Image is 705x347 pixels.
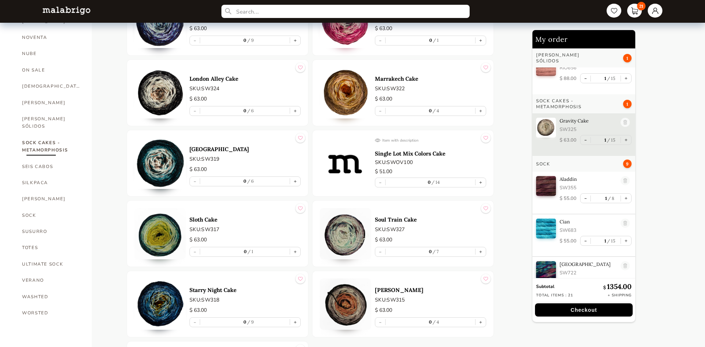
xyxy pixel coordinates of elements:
a: Starry Night Cake [189,286,301,293]
span: 1 [623,54,632,62]
p: [GEOGRAPHIC_DATA] [560,261,617,267]
img: 0.jpg [134,208,186,259]
p: $ 51.00 [375,168,486,176]
img: L5WsItTXhTFtyxb3tkNoXNspfcfOAAWlbXYcuBTUg0FA22wzaAJ6kXiYLTb6coiuTfQf1mE2HwVko7IAAAAASUVORK5CYII= [43,7,90,14]
a: Marrakech Cake [375,75,486,82]
img: 0.jpg [536,118,556,138]
a: NUBE [22,45,81,62]
input: Search... [221,5,469,18]
p: SW683 [560,227,617,234]
p: Total items : 21 [536,293,573,298]
a: VERANO [22,272,81,288]
p: $ 63.00 [189,306,301,314]
p: $ 63.00 [189,95,301,103]
button: + [476,106,486,116]
label: 6 [246,108,254,113]
p: 1354.00 [603,282,632,291]
p: $ 63.00 [375,25,486,33]
label: 9 [246,37,254,43]
button: + [621,194,631,203]
p: SW722 [560,270,617,276]
a: Single Lot Mix Colors Cake [375,150,486,157]
a: [PERSON_NAME] [22,95,81,111]
p: SKU: SW315 [375,296,486,304]
p: $ 63.00 [189,25,301,33]
p: SW355 [560,185,617,191]
button: + [621,236,631,245]
a: London Alley Cake [189,75,301,82]
p: $ 63.00 [560,137,576,143]
label: 15 [606,238,616,244]
a: [PERSON_NAME] SÓLIDOS [22,111,81,135]
img: 0.jpg [134,138,186,189]
button: + [476,178,486,187]
label: 1 [247,249,253,254]
button: + [290,318,300,327]
a: Checkout [532,303,635,317]
a: [PERSON_NAME] [375,286,486,293]
a: WORSTED [22,305,81,321]
button: + [290,247,300,256]
p: $ 88.00 [560,75,576,82]
button: - [581,135,590,145]
h2: My order [532,30,635,48]
p: SKU: SW319 [189,155,301,163]
img: 0.jpg [536,219,556,238]
p: Cian [560,219,617,225]
label: 15 [606,137,616,143]
p: RIO656 [560,65,617,71]
a: SUSURRO [22,223,81,240]
p: Aladdin [560,176,617,182]
p: SKU: SW324 [189,85,301,92]
a: 21 [627,4,642,18]
button: + [290,106,300,116]
p: $ 55.00 [560,195,576,202]
img: 0.jpg [134,67,186,118]
button: + [621,135,631,145]
label: 14 [431,179,440,185]
button: + [476,318,486,327]
p: SW325 [560,126,617,133]
label: 4 [432,108,440,113]
img: 0.jpg [320,208,371,259]
p: SKU: SW317 [189,226,301,233]
button: + [621,74,631,83]
p: SKU: SWOV100 [375,158,486,166]
p: $ 63.00 [189,236,301,244]
label: 4 [432,319,440,325]
p: $ 63.00 [375,306,486,314]
h3: [PERSON_NAME] Sólidos [536,52,603,64]
p: + Shipping [608,293,632,298]
a: [PERSON_NAME] [22,191,81,207]
p: Soul Train Cake [375,216,486,223]
button: + [290,36,300,45]
img: 0.jpg [536,261,556,281]
span: $ [603,285,607,290]
a: TOTES [22,240,81,256]
p: $ 63.00 [375,95,486,103]
a: [DEMOGRAPHIC_DATA] [22,78,81,94]
strong: Subtotal [536,284,554,289]
button: + [290,177,300,186]
button: + [476,247,486,256]
span: 9 [623,160,632,168]
a: [GEOGRAPHIC_DATA] [189,146,301,153]
button: - [581,74,590,83]
button: - [581,236,590,245]
a: NOVENTA [22,29,81,45]
img: eye.a4937bc3.svg [375,138,380,143]
a: ULTIMATE SOCK [22,256,81,272]
img: 0.jpg [320,67,371,118]
p: $ 63.00 [375,236,486,244]
button: - [581,194,590,203]
p: $ 63.00 [189,165,301,173]
p: SKU: SW322 [375,85,486,92]
label: 15 [606,76,616,81]
img: 0.jpg [536,176,556,196]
